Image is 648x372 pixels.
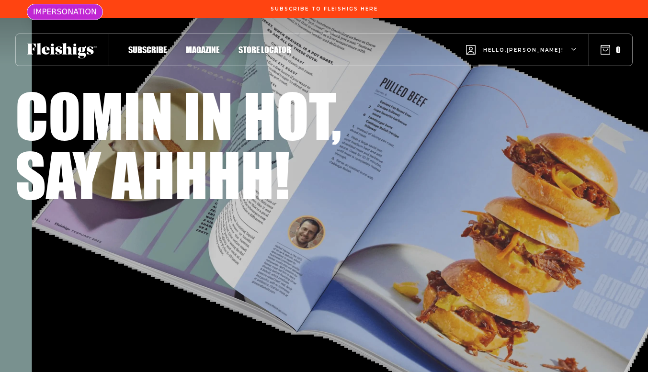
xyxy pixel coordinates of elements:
[27,4,103,20] div: IMPERSONATION
[466,31,577,69] button: Hello,[PERSON_NAME]!
[269,6,380,11] a: Subscribe To Fleishigs Here
[15,85,341,145] h1: Comin in hot,
[271,6,378,12] span: Subscribe To Fleishigs Here
[239,45,291,55] span: Store locator
[239,43,291,56] a: Store locator
[128,45,167,55] span: Subscribe
[186,43,219,56] a: Magazine
[128,43,167,56] a: Subscribe
[483,46,564,69] span: Hello, [PERSON_NAME] !
[15,145,290,204] h1: Say ahhhh!
[601,45,621,55] button: 0
[186,45,219,55] span: Magazine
